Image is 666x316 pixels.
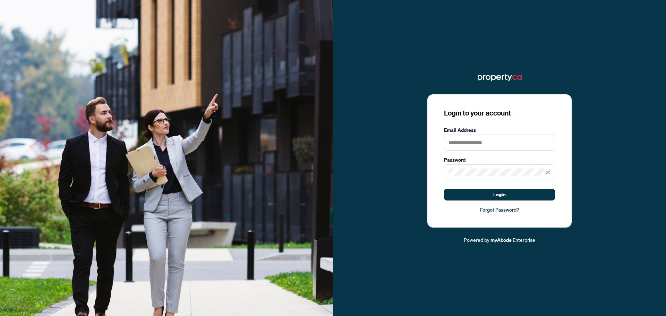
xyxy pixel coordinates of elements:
span: Login [493,189,506,200]
h3: Login to your account [444,108,555,118]
label: Email Address [444,126,555,134]
img: ma-logo [478,72,522,83]
button: Login [444,189,555,200]
span: Powered by [464,237,489,243]
span: eye-invisible [546,170,550,175]
span: Enterprise [513,237,535,243]
a: Forgot Password? [444,206,555,214]
a: myAbode [490,236,512,244]
label: Password [444,156,555,164]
